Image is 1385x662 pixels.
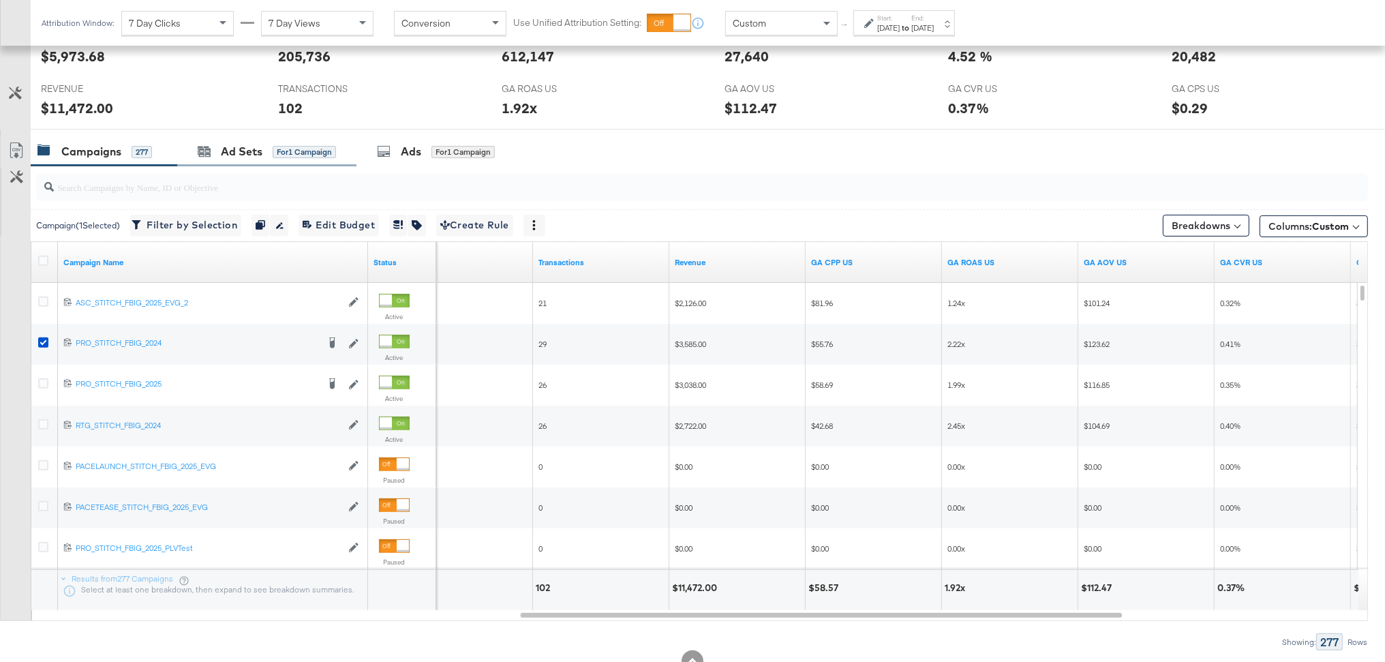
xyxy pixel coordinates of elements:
label: Active [379,435,410,444]
div: $0.29 [1172,98,1208,118]
span: 0.40% [1220,421,1241,431]
a: Spend/GA Transactions [811,257,937,268]
div: 27,640 [725,46,769,66]
label: Paused [379,558,410,567]
strong: to [900,22,911,33]
span: 0 [538,462,543,472]
a: PACETEASE_STITCH_FBIG_2025_EVG [76,502,341,513]
label: Active [379,312,410,321]
a: GA Revenue/GA Transactions [1084,257,1209,268]
span: $0.00 [1356,543,1374,554]
span: $0.00 [1084,462,1101,472]
div: 0.37% [1217,582,1249,595]
span: REVENUE [41,82,143,95]
div: PRO_STITCH_FBIG_2025 [76,378,318,389]
label: Active [379,394,410,403]
div: 277 [132,146,152,158]
span: 1.99x [947,380,965,390]
span: $2,722.00 [675,421,706,431]
span: $0.24 [1356,421,1374,431]
div: $11,472.00 [672,582,721,595]
span: 0.00x [947,543,965,554]
div: 20,482 [1172,46,1216,66]
span: 2.22x [947,339,965,349]
span: $0.00 [811,502,829,513]
a: PRO_STITCH_FBIG_2024 [76,337,318,351]
span: Filter by Selection [134,217,237,234]
a: PRO_STITCH_FBIG_2025_PLVTest [76,543,341,554]
span: $0.00 [811,543,829,554]
label: Active [379,353,410,362]
a: RTG_STITCH_FBIG_2024 [76,420,341,432]
div: Showing: [1281,637,1316,647]
div: Attribution Window: [41,18,115,28]
label: Use Unified Attribution Setting: [513,16,641,29]
div: Ads [401,144,421,160]
div: PRO_STITCH_FBIG_2024 [76,337,318,348]
span: $0.29 [1356,339,1374,349]
div: for 1 Campaign [273,146,336,158]
button: Edit Budget [299,215,379,237]
span: GA AOV US [725,82,827,95]
span: Custom [1312,220,1349,232]
span: 2.45x [947,421,965,431]
button: Filter by Selection [130,215,241,237]
span: $81.96 [811,298,833,308]
div: for 1 Campaign [431,146,495,158]
div: Campaign ( 1 Selected) [36,220,120,232]
span: Columns: [1268,220,1349,233]
span: 0.35% [1220,380,1241,390]
span: 26 [538,421,547,431]
span: 29 [538,339,547,349]
span: 21 [538,298,547,308]
span: 0.00% [1220,502,1241,513]
div: $0.29 [1354,582,1383,595]
span: 0 [538,543,543,554]
span: $2,126.00 [675,298,706,308]
span: 0.00x [947,462,965,472]
a: GA Revenue/Spend [947,257,1073,268]
span: 7 Day Views [269,17,320,29]
span: 26 [538,380,547,390]
span: $0.37 [1356,298,1374,308]
button: Breakdowns [1163,215,1249,237]
span: Conversion [401,17,451,29]
input: Search Campaigns by Name, ID or Objective [54,168,1245,195]
span: 0.32% [1220,298,1241,308]
span: $116.85 [1084,380,1110,390]
div: Rows [1347,637,1368,647]
div: 205,736 [278,46,331,66]
span: $42.68 [811,421,833,431]
a: GA Transactions/Clicks [1220,257,1345,268]
div: [DATE] [877,22,900,33]
div: $11,472.00 [41,98,113,118]
span: Custom [733,17,766,29]
label: End: [911,14,934,22]
span: $55.76 [811,339,833,349]
span: $0.00 [1356,462,1374,472]
span: $3,585.00 [675,339,706,349]
div: 102 [278,98,303,118]
span: $0.00 [1084,543,1101,554]
span: $0.28 [1356,380,1374,390]
span: $0.00 [675,543,692,554]
span: Edit Budget [303,217,375,234]
span: 0 [538,502,543,513]
div: 4.52 % [948,46,992,66]
span: $0.00 [811,462,829,472]
div: $112.47 [725,98,777,118]
span: 7 Day Clicks [129,17,181,29]
div: 612,147 [502,46,554,66]
span: TRANSACTIONS [278,82,380,95]
span: $0.00 [1356,502,1374,513]
div: Campaigns [61,144,121,160]
span: $104.69 [1084,421,1110,431]
span: GA CPS US [1172,82,1274,95]
a: Sessions - GA Sessions - The total number of sessions [402,257,528,268]
a: Transaction Revenue - The total sale revenue (excluding shipping and tax) of the transaction [675,257,800,268]
span: GA ROAS US [502,82,604,95]
span: ↑ [839,23,852,28]
div: [DATE] [911,22,934,33]
span: $101.24 [1084,298,1110,308]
